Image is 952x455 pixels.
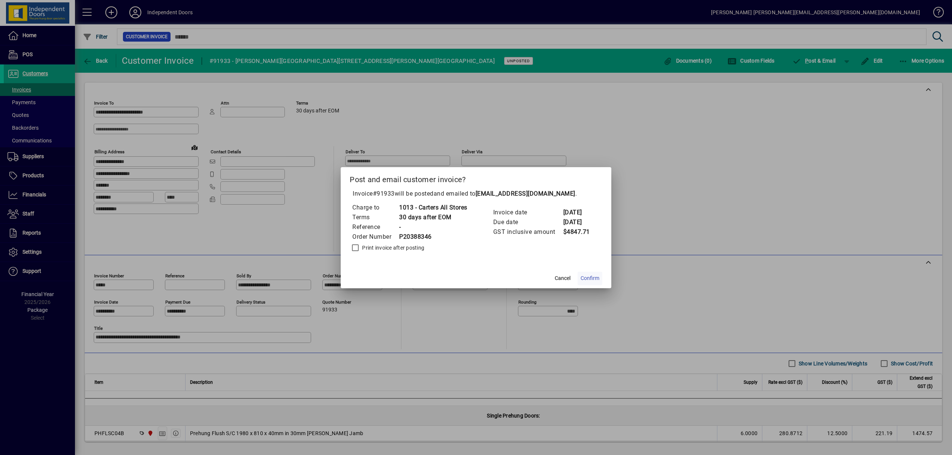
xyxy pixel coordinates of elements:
td: Terms [352,213,399,222]
button: Confirm [578,272,602,285]
td: Due date [493,217,563,227]
td: Reference [352,222,399,232]
td: P20388346 [399,232,467,242]
td: [DATE] [563,217,593,227]
span: and emailed to [434,190,575,197]
td: GST inclusive amount [493,227,563,237]
td: Charge to [352,203,399,213]
td: Invoice date [493,208,563,217]
td: Order Number [352,232,399,242]
td: - [399,222,467,232]
button: Cancel [551,272,575,285]
h2: Post and email customer invoice? [341,167,611,189]
td: 1013 - Carters All Stores [399,203,467,213]
p: Invoice will be posted . [350,189,602,198]
td: [DATE] [563,208,593,217]
span: Confirm [581,274,599,282]
b: [EMAIL_ADDRESS][DOMAIN_NAME] [476,190,575,197]
td: $4847.71 [563,227,593,237]
label: Print invoice after posting [361,244,424,251]
span: Cancel [555,274,570,282]
td: 30 days after EOM [399,213,467,222]
span: #91933 [373,190,395,197]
